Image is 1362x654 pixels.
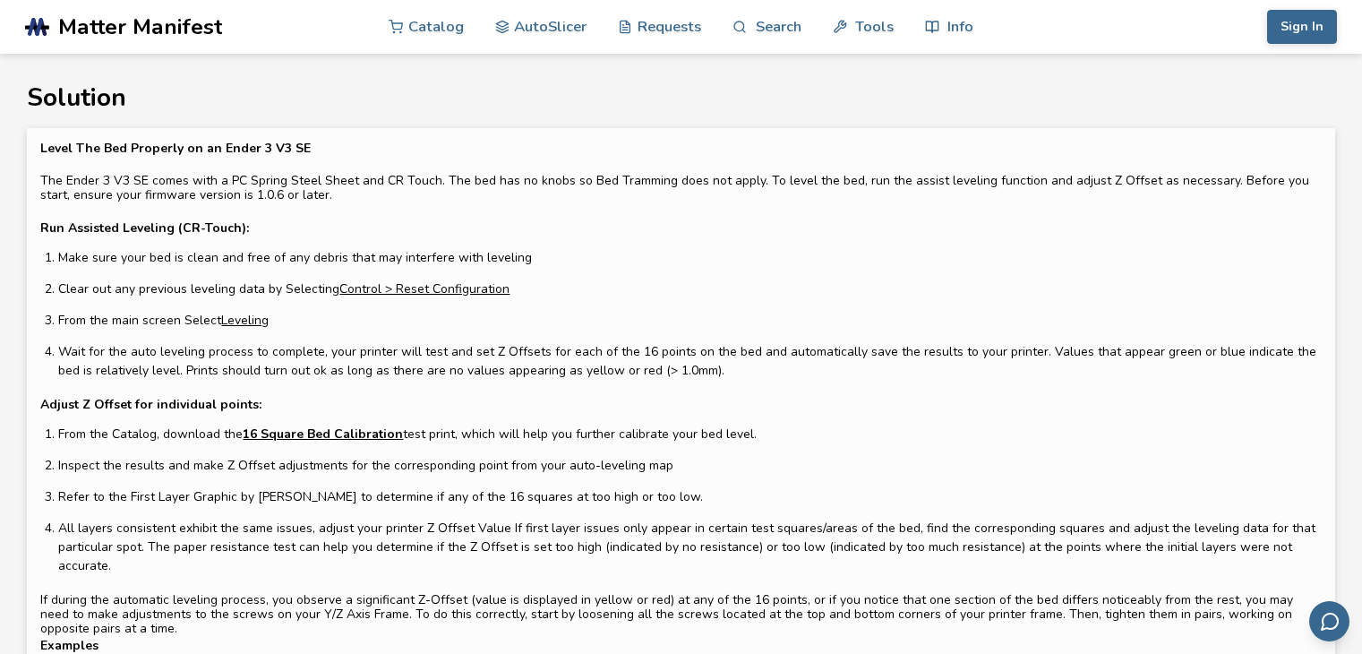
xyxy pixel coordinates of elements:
[339,280,510,297] u: Control > Reset Configuration
[1267,10,1337,44] button: Sign In
[58,425,1321,443] li: From the Catalog, download the test print, which will help you further calibrate your bed level.
[58,487,1321,506] li: Refer to the First Layer Graphic by [PERSON_NAME] to determine if any of the 16 squares at too hi...
[58,280,1321,298] li: Clear out any previous leveling data by Selecting
[40,396,261,413] b: Adjust Z Offset for individual points:
[27,84,1334,112] h1: Solution
[58,14,222,39] span: Matter Manifest
[40,142,1321,636] div: The Ender 3 V3 SE comes with a PC Spring Steel Sheet and CR Touch. The bed has no knobs so Bed Tr...
[58,248,1321,267] li: Make sure your bed is clean and free of any debris that may interfere with leveling
[40,140,311,157] b: Level The Bed Properly on an Ender 3 V3 SE
[243,425,403,443] a: 16 Square Bed Calibration
[1309,601,1349,641] button: Send feedback via email
[58,311,1321,330] li: From the main screen Select
[58,519,1321,575] li: All layers consistent exhibit the same issues, adjust your printer Z Offset Value If first layer ...
[40,219,249,237] b: Run Assisted Leveling (CR-Touch):
[58,342,1321,380] li: Wait for the auto leveling process to complete, your printer will test and set Z Offsets for each...
[58,456,1321,475] li: Inspect the results and make Z Offset adjustments for the corresponding point from your auto-leve...
[221,312,269,329] u: Leveling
